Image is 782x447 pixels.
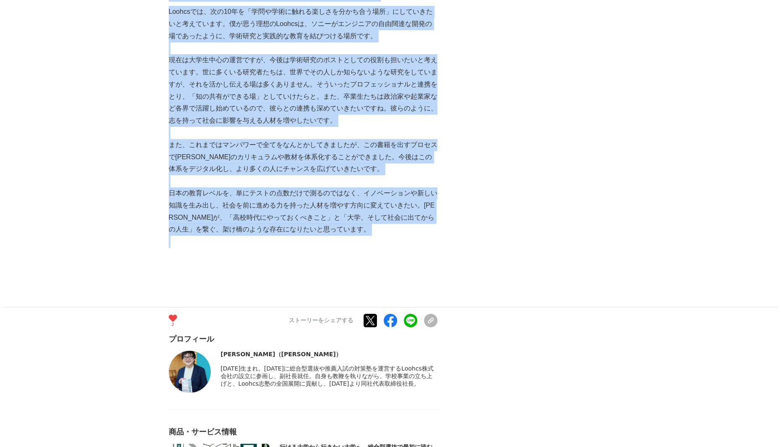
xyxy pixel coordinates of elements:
span: [DATE]生まれ。[DATE]に総合型選抜や推薦入試の対策塾を運営するLoohcs株式会社の設立に参画し、副社長就任。自身も教鞭を執りながら、学校事業の立ち上げと、Loohcs志塾の全国展開に... [221,365,434,387]
p: 現在は大学生中心の運営ですが、今後は学術研究のポストとしての役割も担いたいと考えています。世に多くいる研究者たちは、世界でその人しか知らないような研究をしていますが、それを活かし伝える場は多くあ... [169,54,437,127]
div: プロフィール [169,334,437,344]
img: thumbnail_99233f50-8ddd-11f0-9796-19b55a5698f4.jpg [169,351,211,393]
div: [PERSON_NAME]（[PERSON_NAME]） [221,351,437,358]
p: また、これまではマンパワーで全てをなんとかしてきましたが、この書籍を出すプロセスで[PERSON_NAME]のカリキュラムや教材を体系化することができました。今後はこの体系をデジタル化し、より多... [169,139,437,175]
p: 2 [169,323,177,327]
p: 日本の教育レベルを、単にテストの点数だけで測るのではなく、イノベーションや新しい知識を生み出し、社会を前に進める力を持った人材を増やす方向に変えていきたい。[PERSON_NAME]が、「高校時... [169,187,437,236]
p: ストーリーをシェアする [289,317,353,324]
div: 商品・サービス情報 [169,427,437,437]
p: Loohcsでは、次の10年を「学問や学術に触れる楽しさを分かち合う場所」にしていきたいと考えています。僕が思う理想のLoohcsは、ソニーがエンジニアの自由闊達な開発の場であったように、学術研... [169,6,437,42]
